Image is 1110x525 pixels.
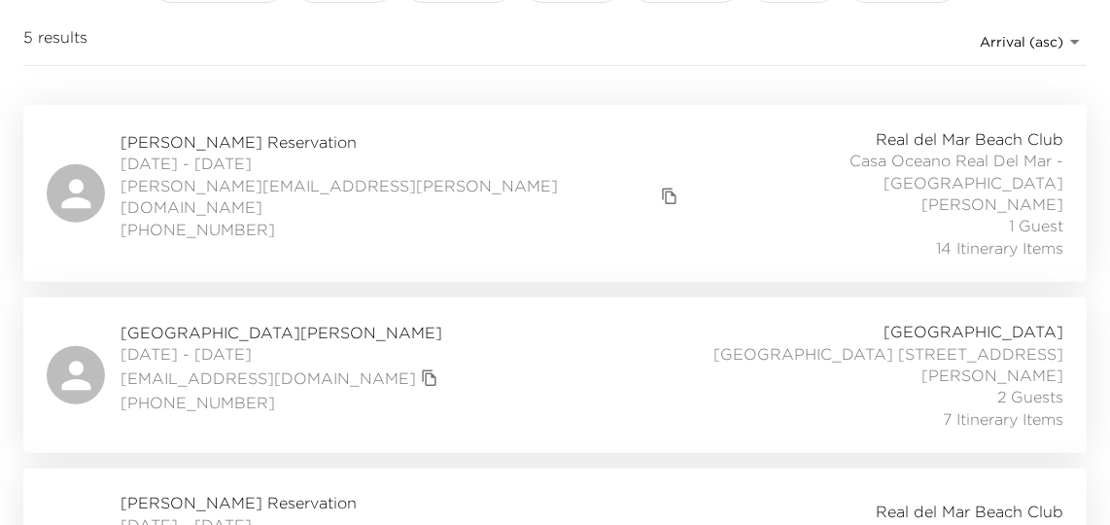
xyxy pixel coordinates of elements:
span: [GEOGRAPHIC_DATA][PERSON_NAME] [121,322,443,343]
a: [EMAIL_ADDRESS][DOMAIN_NAME] [121,367,416,389]
span: Arrival (asc) [980,33,1063,51]
span: 1 Guest [1009,215,1063,236]
button: copy primary member email [416,365,443,392]
span: 14 Itinerary Items [936,237,1063,259]
span: Real del Mar Beach Club [876,128,1063,150]
span: [PERSON_NAME] [921,365,1063,386]
span: [PHONE_NUMBER] [121,219,683,240]
span: Casa Oceano Real Del Mar - [GEOGRAPHIC_DATA] [683,150,1063,193]
span: Real del Mar Beach Club [876,501,1063,522]
span: [DATE] - [DATE] [121,153,683,174]
a: [GEOGRAPHIC_DATA][PERSON_NAME][DATE] - [DATE][EMAIL_ADDRESS][DOMAIN_NAME]copy primary member emai... [23,297,1087,453]
span: 5 results [23,26,87,57]
span: [DATE] - [DATE] [121,343,443,365]
span: 7 Itinerary Items [943,408,1063,430]
a: [PERSON_NAME] Reservation[DATE] - [DATE][PERSON_NAME][EMAIL_ADDRESS][PERSON_NAME][DOMAIN_NAME]cop... [23,105,1087,282]
span: [PERSON_NAME] Reservation [121,131,683,153]
span: [PERSON_NAME] [921,193,1063,215]
span: [PERSON_NAME] Reservation [121,492,443,513]
span: 2 Guests [997,386,1063,407]
a: [PERSON_NAME][EMAIL_ADDRESS][PERSON_NAME][DOMAIN_NAME] [121,175,656,219]
span: [GEOGRAPHIC_DATA] [884,321,1063,342]
span: [PHONE_NUMBER] [121,392,443,413]
button: copy primary member email [656,183,683,210]
span: [GEOGRAPHIC_DATA] [STREET_ADDRESS] [713,343,1063,365]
